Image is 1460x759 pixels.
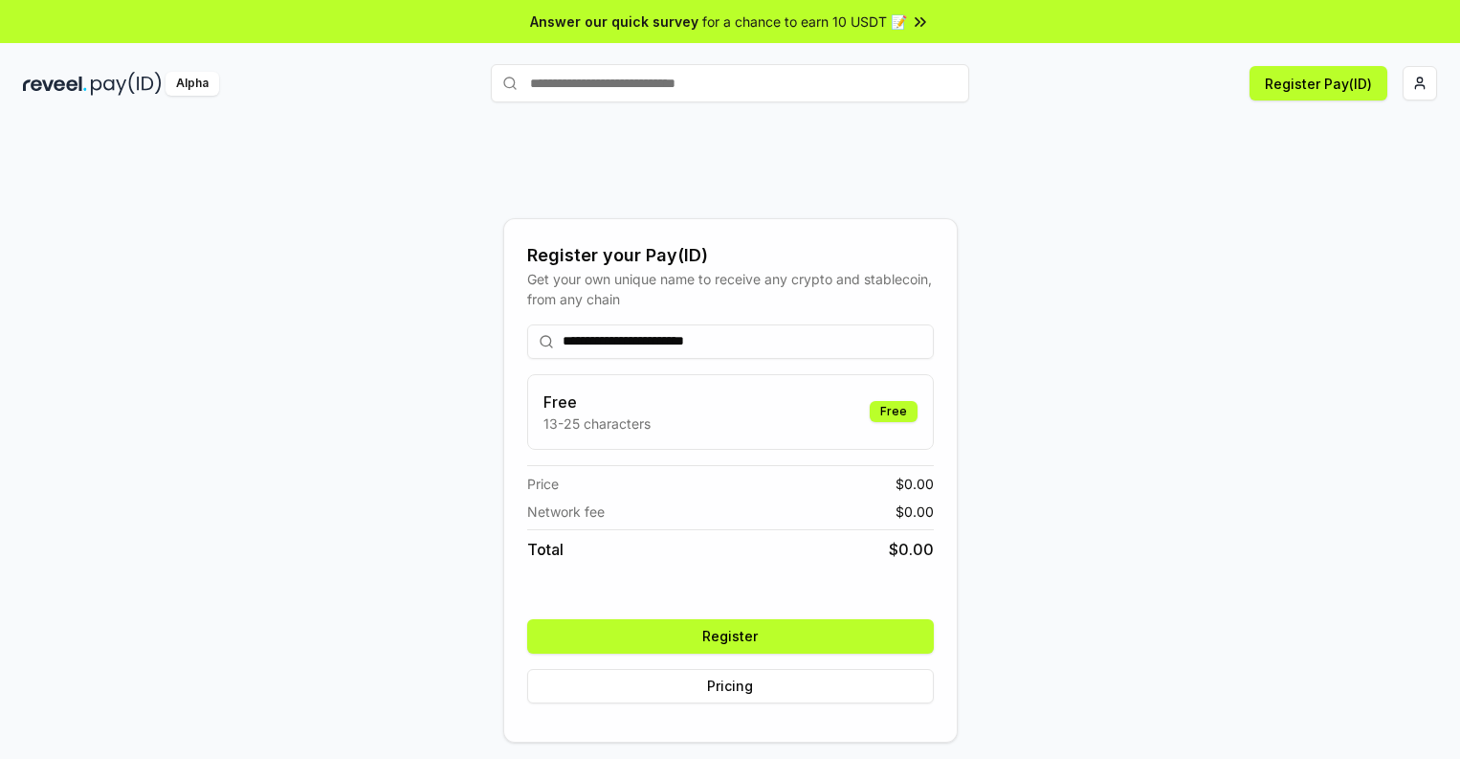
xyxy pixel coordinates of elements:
[527,474,559,494] span: Price
[527,619,934,654] button: Register
[543,391,651,413] h3: Free
[527,538,564,561] span: Total
[91,72,162,96] img: pay_id
[527,269,934,309] div: Get your own unique name to receive any crypto and stablecoin, from any chain
[543,413,651,434] p: 13-25 characters
[889,538,934,561] span: $ 0.00
[527,669,934,703] button: Pricing
[870,401,918,422] div: Free
[896,502,934,522] span: $ 0.00
[530,11,698,32] span: Answer our quick survey
[23,72,87,96] img: reveel_dark
[527,502,605,522] span: Network fee
[1250,66,1387,100] button: Register Pay(ID)
[702,11,907,32] span: for a chance to earn 10 USDT 📝
[527,242,934,269] div: Register your Pay(ID)
[896,474,934,494] span: $ 0.00
[166,72,219,96] div: Alpha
